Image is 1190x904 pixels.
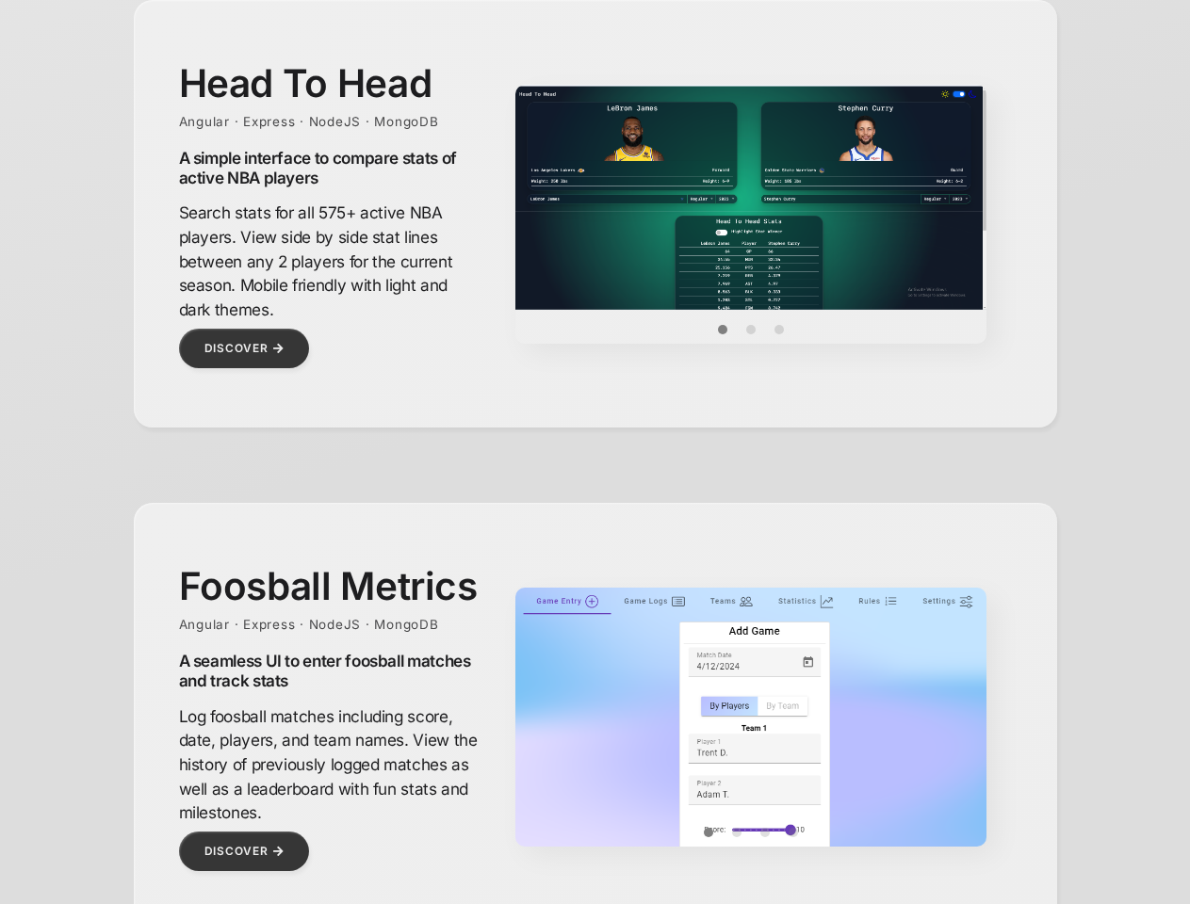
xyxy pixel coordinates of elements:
[179,617,481,632] div: Angular · Express · NodeJS · MongoDB
[179,563,481,609] h1: Foosball Metrics
[694,818,723,847] button: Item 0
[779,818,807,847] button: Item 3
[179,704,481,825] p: Log foosball matches including score, date, players, and team names. View the history of previous...
[179,831,310,871] a: Discover
[179,651,481,690] h2: A seamless UI to enter foosball matches and track stats
[179,201,481,321] p: Search stats for all 575+ active NBA players. View side by side stat lines between any 2 players ...
[179,60,481,106] h1: Head To Head
[709,315,737,344] button: Item 0
[515,85,986,310] img: 0.png
[765,315,793,344] button: Item 2
[179,148,481,187] h2: A simple interface to compare stats of active NBA players
[179,114,481,129] div: Angular · Express · NodeJS · MongoDB
[737,315,765,344] button: Item 1
[179,329,310,368] a: Discover
[723,818,751,847] button: Item 1
[751,818,779,847] button: Item 2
